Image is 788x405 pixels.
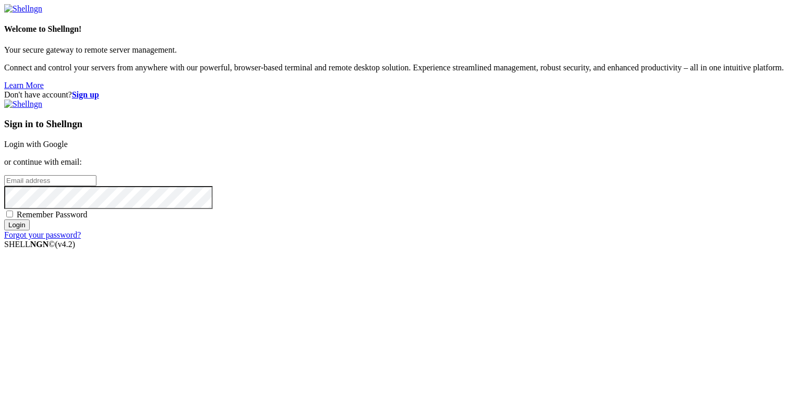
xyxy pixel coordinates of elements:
[17,210,88,219] span: Remember Password
[4,63,784,72] p: Connect and control your servers from anywhere with our powerful, browser-based terminal and remo...
[4,81,44,90] a: Learn More
[4,240,75,249] span: SHELL ©
[4,157,784,167] p: or continue with email:
[4,24,784,34] h4: Welcome to Shellngn!
[4,230,81,239] a: Forgot your password?
[4,140,68,149] a: Login with Google
[6,211,13,217] input: Remember Password
[4,45,784,55] p: Your secure gateway to remote server management.
[4,219,30,230] input: Login
[4,4,42,14] img: Shellngn
[4,90,784,100] div: Don't have account?
[72,90,99,99] a: Sign up
[55,240,76,249] span: 4.2.0
[4,118,784,130] h3: Sign in to Shellngn
[30,240,49,249] b: NGN
[4,100,42,109] img: Shellngn
[4,175,96,186] input: Email address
